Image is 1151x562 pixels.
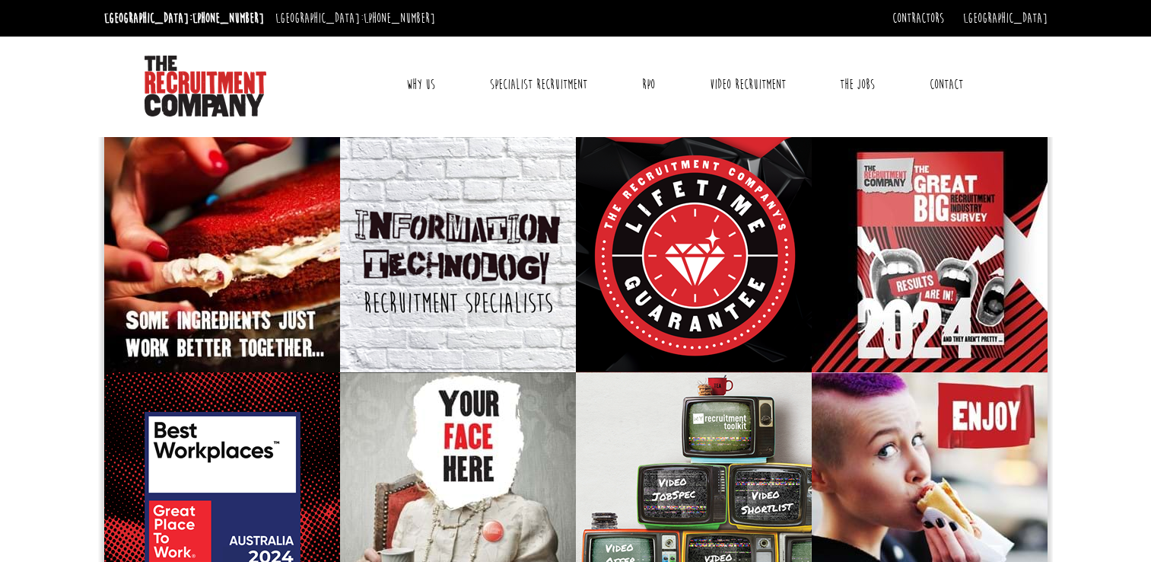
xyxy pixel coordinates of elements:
[364,10,435,27] a: [PHONE_NUMBER]
[479,65,599,104] a: Specialist Recruitment
[631,65,666,104] a: RPO
[100,6,268,30] li: [GEOGRAPHIC_DATA]:
[145,56,266,117] img: The Recruitment Company
[272,6,439,30] li: [GEOGRAPHIC_DATA]:
[963,10,1048,27] a: [GEOGRAPHIC_DATA]
[395,65,447,104] a: Why Us
[828,65,886,104] a: The Jobs
[918,65,975,104] a: Contact
[892,10,944,27] a: Contractors
[698,65,797,104] a: Video Recruitment
[192,10,264,27] a: [PHONE_NUMBER]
